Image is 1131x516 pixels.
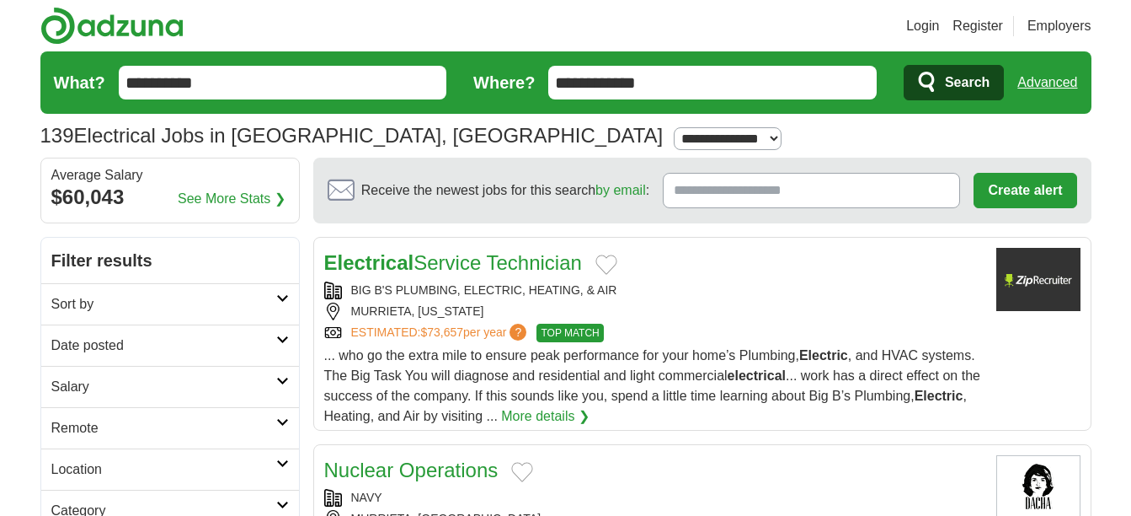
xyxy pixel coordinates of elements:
div: $60,043 [51,182,289,212]
button: Search [904,65,1004,100]
strong: Electric [915,389,963,403]
span: $73,657 [420,325,463,339]
h1: Electrical Jobs in [GEOGRAPHIC_DATA], [GEOGRAPHIC_DATA] [40,124,664,147]
a: Advanced [1017,66,1077,99]
a: Login [906,16,939,36]
img: Adzuna logo [40,7,184,45]
a: Nuclear Operations [324,459,499,481]
div: BIG B'S PLUMBING, ELECTRIC, HEATING, & AIR [324,282,983,299]
span: Receive the newest jobs for this search : [361,180,649,201]
h2: Location [51,460,276,480]
span: ? [509,324,526,341]
strong: Electric [799,348,848,363]
h2: Salary [51,377,276,397]
div: MURRIETA, [US_STATE] [324,303,983,320]
h2: Remote [51,418,276,438]
span: TOP MATCH [536,324,603,342]
span: 139 [40,121,74,151]
label: What? [54,70,105,95]
h2: Sort by [51,294,276,314]
label: Where? [473,70,535,95]
a: Remote [41,407,299,449]
img: Company logo [996,248,1080,311]
a: See More Stats ❯ [178,189,285,209]
h2: Date posted [51,336,276,356]
a: Location [41,449,299,490]
a: NAVY [351,491,382,504]
a: ESTIMATED:$73,657per year? [351,324,531,342]
a: Sort by [41,283,299,325]
div: Average Salary [51,169,289,182]
span: ... who go the extra mile to ensure peak performance for your home’s Plumbing, , and HVAC systems... [324,348,980,423]
a: More details ❯ [501,406,590,427]
a: ElectricalService Technician [324,251,582,274]
a: by email [595,183,646,197]
span: Search [945,66,990,99]
h2: Filter results [41,238,299,283]
a: Employers [1027,16,1091,36]
strong: Electrical [324,251,414,274]
button: Add to favorite jobs [595,255,617,275]
button: Create alert [974,173,1076,208]
button: Add to favorite jobs [511,462,533,482]
a: Date posted [41,325,299,366]
a: Salary [41,366,299,407]
a: Register [952,16,1003,36]
strong: electrical [728,368,786,383]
